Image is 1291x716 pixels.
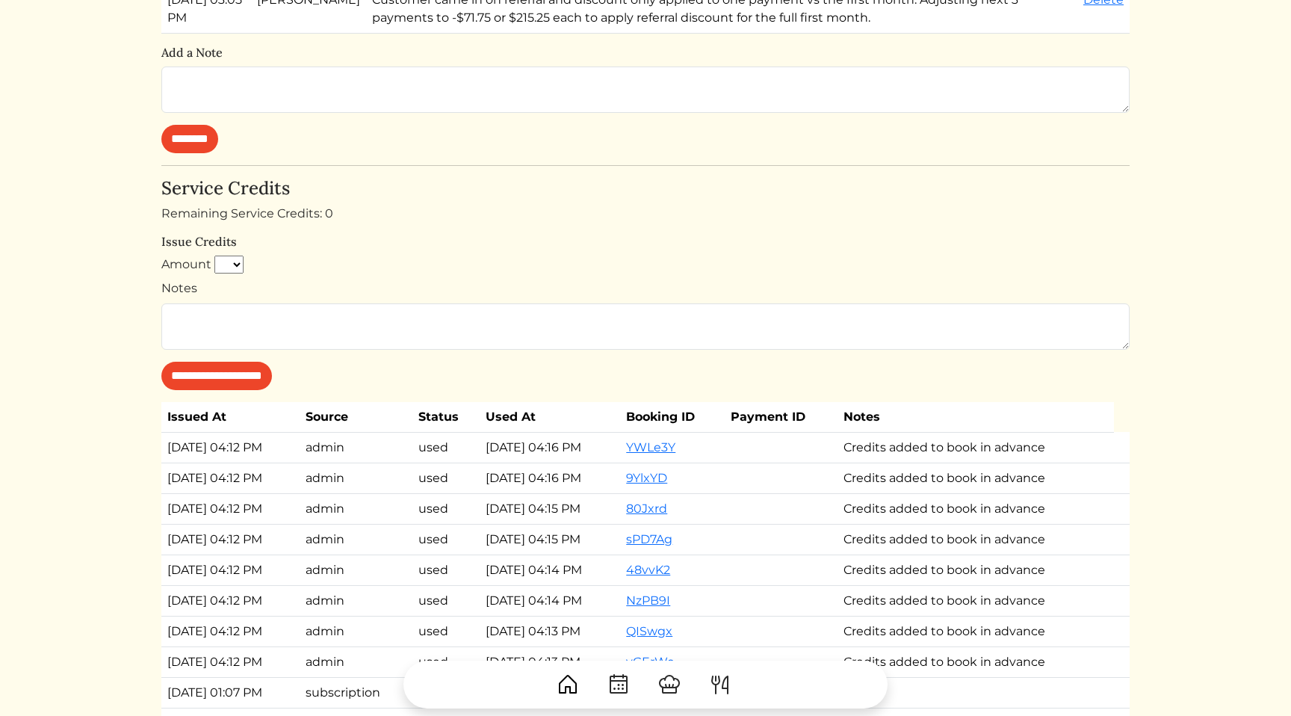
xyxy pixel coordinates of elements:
[300,555,412,585] td: admin
[161,555,300,585] td: [DATE] 04:12 PM
[161,616,300,646] td: [DATE] 04:12 PM
[300,463,412,493] td: admin
[838,616,1115,646] td: Credits added to book in advance
[161,646,300,677] td: [DATE] 04:12 PM
[300,524,412,555] td: admin
[161,235,1130,249] h6: Issue Credits
[300,402,412,433] th: Source
[480,402,620,433] th: Used At
[708,673,732,697] img: ForkKnife-55491504ffdb50bab0c1e09e7649658475375261d09fd45db06cec23bce548bf.svg
[161,178,1130,200] h4: Service Credits
[626,471,667,485] a: 9YlxYD
[300,646,412,677] td: admin
[838,524,1115,555] td: Credits added to book in advance
[480,524,620,555] td: [DATE] 04:15 PM
[480,463,620,493] td: [DATE] 04:16 PM
[480,493,620,524] td: [DATE] 04:15 PM
[161,524,300,555] td: [DATE] 04:12 PM
[838,463,1115,493] td: Credits added to book in advance
[657,673,681,697] img: ChefHat-a374fb509e4f37eb0702ca99f5f64f3b6956810f32a249b33092029f8484b388.svg
[607,673,631,697] img: CalendarDots-5bcf9d9080389f2a281d69619e1c85352834be518fbc73d9501aef674afc0d57.svg
[480,585,620,616] td: [DATE] 04:14 PM
[620,402,725,433] th: Booking ID
[626,563,670,577] a: 48vvK2
[412,524,480,555] td: used
[725,402,837,433] th: Payment ID
[626,501,667,516] a: 80Jxrd
[626,624,672,638] a: QISwgx
[300,493,412,524] td: admin
[161,585,300,616] td: [DATE] 04:12 PM
[480,616,620,646] td: [DATE] 04:13 PM
[300,432,412,463] td: admin
[626,532,672,546] a: sPD7Ag
[480,555,620,585] td: [DATE] 04:14 PM
[300,585,412,616] td: admin
[626,593,670,608] a: NzPB9I
[161,205,1130,223] div: Remaining Service Credits: 0
[556,673,580,697] img: House-9bf13187bcbb5817f509fe5e7408150f90897510c4275e13d0d5fca38e0b5951.svg
[161,46,1130,60] h6: Add a Note
[838,646,1115,677] td: Credits added to book in advance
[161,493,300,524] td: [DATE] 04:12 PM
[412,616,480,646] td: used
[412,585,480,616] td: used
[838,432,1115,463] td: Credits added to book in advance
[161,402,300,433] th: Issued At
[300,616,412,646] td: admin
[161,280,197,297] label: Notes
[161,256,211,274] label: Amount
[838,555,1115,585] td: Credits added to book in advance
[412,555,480,585] td: used
[626,440,675,454] a: YWLe3Y
[838,402,1115,433] th: Notes
[412,493,480,524] td: used
[838,585,1115,616] td: Credits added to book in advance
[480,432,620,463] td: [DATE] 04:16 PM
[412,646,480,677] td: used
[412,432,480,463] td: used
[161,463,300,493] td: [DATE] 04:12 PM
[412,402,480,433] th: Status
[412,463,480,493] td: used
[161,432,300,463] td: [DATE] 04:12 PM
[480,646,620,677] td: [DATE] 04:13 PM
[838,493,1115,524] td: Credits added to book in advance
